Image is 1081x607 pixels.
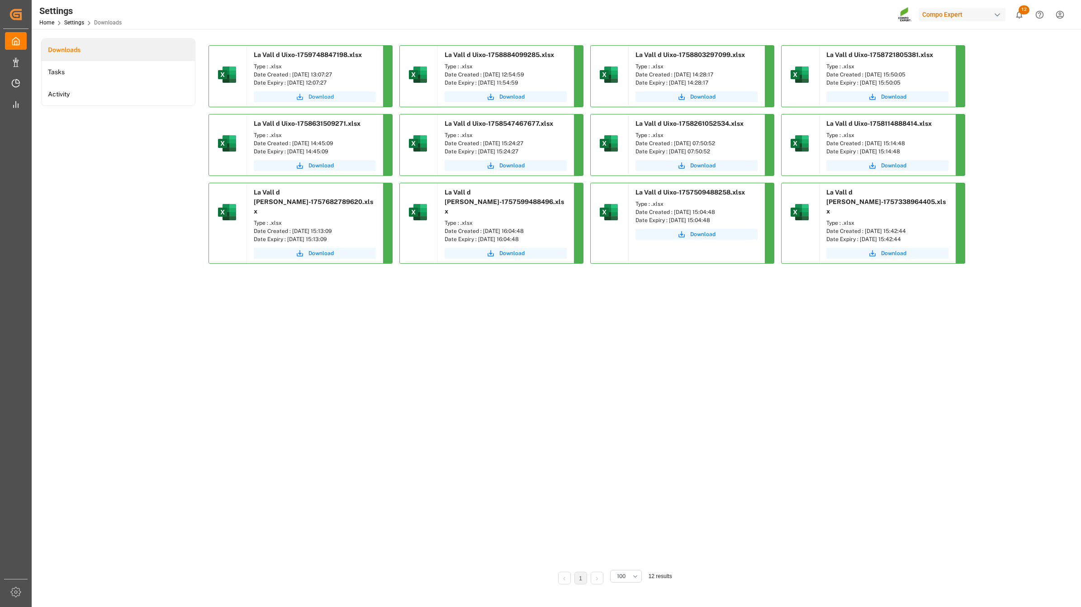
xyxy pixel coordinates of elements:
[649,573,672,579] span: 12 results
[635,139,758,147] div: Date Created : [DATE] 07:50:52
[635,189,745,196] span: La Vall d Uixo-1757509488258.xlsx
[308,249,334,257] span: Download
[445,131,567,139] div: Type : .xlsx
[789,133,811,154] img: microsoft-excel-2019--v1.png
[635,51,745,58] span: La Vall d Uixo-1758803297099.xlsx
[445,189,564,215] span: La Vall d [PERSON_NAME]-1757599488496.xlsx
[254,147,376,156] div: Date Expiry : [DATE] 14:45:09
[826,189,946,215] span: La Vall d [PERSON_NAME]-1757338964405.xlsx
[445,248,567,259] button: Download
[254,139,376,147] div: Date Created : [DATE] 14:45:09
[826,62,948,71] div: Type : .xlsx
[574,572,587,584] li: 1
[826,248,948,259] a: Download
[881,93,906,101] span: Download
[42,39,195,61] li: Downloads
[826,71,948,79] div: Date Created : [DATE] 15:50:05
[598,133,620,154] img: microsoft-excel-2019--v1.png
[826,120,932,127] span: La Vall d Uixo-1758114888414.xlsx
[499,161,525,170] span: Download
[445,71,567,79] div: Date Created : [DATE] 12:54:59
[635,71,758,79] div: Date Created : [DATE] 14:28:17
[690,161,716,170] span: Download
[254,91,376,102] button: Download
[826,219,948,227] div: Type : .xlsx
[39,4,122,18] div: Settings
[308,161,334,170] span: Download
[826,160,948,171] button: Download
[499,249,525,257] span: Download
[1019,5,1029,14] span: 12
[635,79,758,87] div: Date Expiry : [DATE] 14:28:17
[445,227,567,235] div: Date Created : [DATE] 16:04:48
[254,131,376,139] div: Type : .xlsx
[254,62,376,71] div: Type : .xlsx
[826,51,933,58] span: La Vall d Uixo-1758721805381.xlsx
[635,120,744,127] span: La Vall d Uixo-1758261052534.xlsx
[42,83,195,105] a: Activity
[826,91,948,102] button: Download
[216,64,238,85] img: microsoft-excel-2019--v1.png
[254,227,376,235] div: Date Created : [DATE] 15:13:09
[216,133,238,154] img: microsoft-excel-2019--v1.png
[826,139,948,147] div: Date Created : [DATE] 15:14:48
[635,200,758,208] div: Type : .xlsx
[1009,5,1029,25] button: show 12 new notifications
[445,147,567,156] div: Date Expiry : [DATE] 15:24:27
[445,219,567,227] div: Type : .xlsx
[881,161,906,170] span: Download
[635,208,758,216] div: Date Created : [DATE] 15:04:48
[826,235,948,243] div: Date Expiry : [DATE] 15:42:44
[635,91,758,102] button: Download
[254,160,376,171] button: Download
[881,249,906,257] span: Download
[635,216,758,224] div: Date Expiry : [DATE] 15:04:48
[445,235,567,243] div: Date Expiry : [DATE] 16:04:48
[826,147,948,156] div: Date Expiry : [DATE] 15:14:48
[826,131,948,139] div: Type : .xlsx
[445,91,567,102] button: Download
[254,235,376,243] div: Date Expiry : [DATE] 15:13:09
[254,248,376,259] button: Download
[635,229,758,240] button: Download
[407,201,429,223] img: microsoft-excel-2019--v1.png
[598,64,620,85] img: microsoft-excel-2019--v1.png
[254,51,362,58] span: La Vall d Uixo-1759748847198.xlsx
[635,131,758,139] div: Type : .xlsx
[216,201,238,223] img: microsoft-excel-2019--v1.png
[826,227,948,235] div: Date Created : [DATE] 15:42:44
[826,79,948,87] div: Date Expiry : [DATE] 15:50:05
[42,61,195,83] a: Tasks
[690,230,716,238] span: Download
[617,572,626,580] span: 100
[407,64,429,85] img: microsoft-excel-2019--v1.png
[610,570,642,583] button: open menu
[558,572,571,584] li: Previous Page
[254,120,360,127] span: La Vall d Uixo-1758631509271.xlsx
[407,133,429,154] img: microsoft-excel-2019--v1.png
[789,201,811,223] img: microsoft-excel-2019--v1.png
[254,79,376,87] div: Date Expiry : [DATE] 12:07:27
[445,79,567,87] div: Date Expiry : [DATE] 11:54:59
[445,62,567,71] div: Type : .xlsx
[254,189,373,215] span: La Vall d [PERSON_NAME]-1757682789620.xlsx
[499,93,525,101] span: Download
[919,6,1009,23] button: Compo Expert
[64,19,84,26] a: Settings
[635,160,758,171] button: Download
[591,572,603,584] li: Next Page
[308,93,334,101] span: Download
[254,71,376,79] div: Date Created : [DATE] 13:07:27
[445,160,567,171] button: Download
